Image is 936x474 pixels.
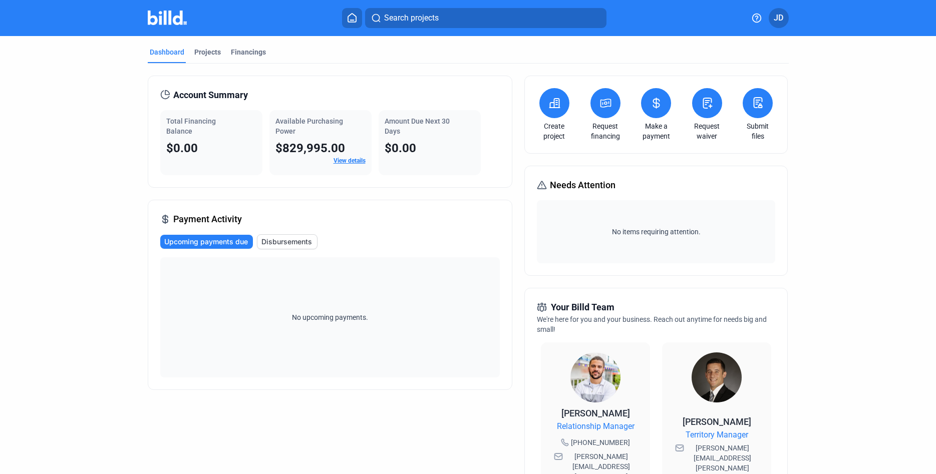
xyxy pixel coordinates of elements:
[166,141,198,155] span: $0.00
[275,117,343,135] span: Available Purchasing Power
[774,12,783,24] span: JD
[148,11,187,25] img: Billd Company Logo
[164,237,248,247] span: Upcoming payments due
[160,235,253,249] button: Upcoming payments due
[557,420,635,432] span: Relationship Manager
[285,312,375,322] span: No upcoming payments.
[639,121,674,141] a: Make a payment
[385,117,450,135] span: Amount Due Next 30 Days
[683,416,751,427] span: [PERSON_NAME]
[173,212,242,226] span: Payment Activity
[571,437,630,447] span: [PHONE_NUMBER]
[173,88,248,102] span: Account Summary
[588,121,623,141] a: Request financing
[365,8,606,28] button: Search projects
[384,12,439,24] span: Search projects
[561,408,630,418] span: [PERSON_NAME]
[551,300,614,314] span: Your Billd Team
[150,47,184,57] div: Dashboard
[537,121,572,141] a: Create project
[261,237,312,247] span: Disbursements
[334,157,366,164] a: View details
[690,121,725,141] a: Request waiver
[550,178,615,192] span: Needs Attention
[740,121,775,141] a: Submit files
[194,47,221,57] div: Projects
[385,141,416,155] span: $0.00
[166,117,216,135] span: Total Financing Balance
[537,315,767,333] span: We're here for you and your business. Reach out anytime for needs big and small!
[692,352,742,402] img: Territory Manager
[769,8,789,28] button: JD
[686,429,748,441] span: Territory Manager
[275,141,345,155] span: $829,995.00
[570,352,620,402] img: Relationship Manager
[257,234,318,249] button: Disbursements
[231,47,266,57] div: Financings
[541,227,771,237] span: No items requiring attention.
